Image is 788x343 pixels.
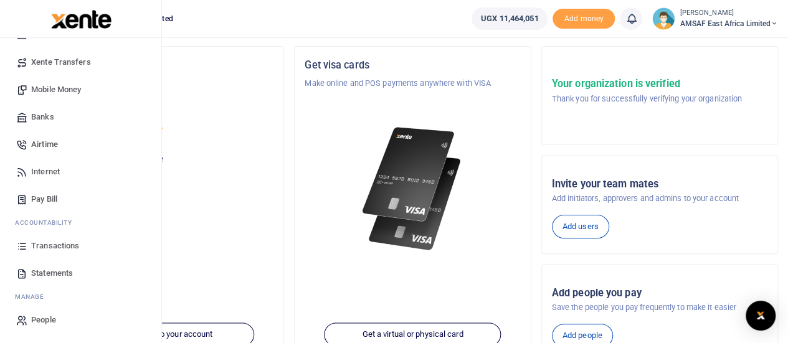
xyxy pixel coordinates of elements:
p: Make online and POS payments anywhere with VISA [305,77,520,90]
a: Add money [553,13,615,22]
a: People [10,306,151,334]
span: Pay Bill [31,193,57,205]
img: logo-large [51,10,112,29]
span: Transactions [31,240,79,252]
span: AMSAF East Africa Limited [680,18,778,29]
a: Airtime [10,131,151,158]
p: Thank you for successfully verifying your organization [552,93,742,105]
a: UGX 11,464,051 [472,7,548,30]
p: Asili Farms Masindi Limited [58,77,273,90]
p: AMSAF East Africa Limited [58,126,273,138]
h5: UGX 11,464,051 [58,169,273,181]
span: People [31,314,56,326]
span: Add money [553,9,615,29]
p: Save the people you pay frequently to make it easier [552,301,767,314]
h5: Organization [58,59,273,72]
h5: Account [58,107,273,120]
p: Your current account balance [58,153,273,166]
span: anage [21,292,44,301]
span: Xente Transfers [31,56,91,68]
a: Xente Transfers [10,49,151,76]
a: logo-small logo-large logo-large [50,14,112,23]
a: Banks [10,103,151,131]
h5: Invite your team mates [552,178,767,190]
img: xente-_physical_cards.png [359,120,467,258]
a: Mobile Money [10,76,151,103]
span: countability [24,218,72,227]
div: Open Intercom Messenger [746,301,776,331]
a: profile-user [PERSON_NAME] AMSAF East Africa Limited [652,7,778,30]
span: Airtime [31,138,58,151]
h5: Your organization is verified [552,78,742,90]
small: [PERSON_NAME] [680,8,778,19]
span: Internet [31,166,60,178]
a: Transactions [10,232,151,260]
span: Banks [31,111,54,123]
h5: Get visa cards [305,59,520,72]
li: Toup your wallet [553,9,615,29]
a: Internet [10,158,151,186]
a: Pay Bill [10,186,151,213]
p: Add initiators, approvers and admins to your account [552,192,767,205]
span: UGX 11,464,051 [481,12,538,25]
span: Mobile Money [31,83,81,96]
a: Add users [552,215,609,238]
a: Statements [10,260,151,287]
img: profile-user [652,7,675,30]
h5: Add people you pay [552,287,767,299]
li: Wallet ballance [467,7,553,30]
span: Statements [31,267,73,280]
li: Ac [10,213,151,232]
li: M [10,287,151,306]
